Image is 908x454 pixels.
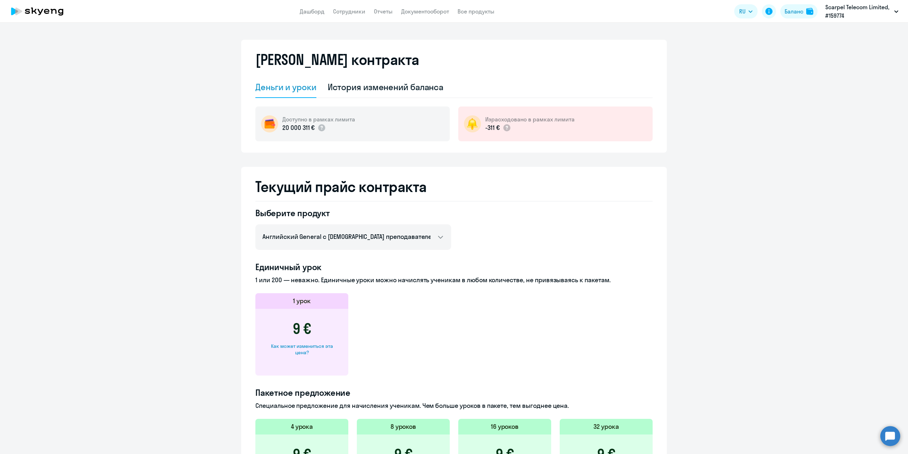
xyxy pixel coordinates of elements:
[485,115,575,123] h5: Израсходовано в рамках лимита
[401,8,449,15] a: Документооборот
[485,123,500,132] p: -311 €
[255,261,653,273] h4: Единичный урок
[464,115,481,132] img: bell-circle.png
[267,343,337,356] div: Как может измениться эта цена?
[282,123,315,132] p: 20 000 311 €
[822,3,902,20] button: Scarpel Telecom Limited, #159774
[255,81,316,93] div: Деньги и уроки
[300,8,325,15] a: Дашборд
[293,320,311,337] h3: 9 €
[374,8,393,15] a: Отчеты
[293,296,311,306] h5: 1 урок
[255,401,653,410] p: Специальное предложение для начисления ученикам. Чем больше уроков в пакете, тем выгоднее цена.
[734,4,758,18] button: RU
[261,115,278,132] img: wallet-circle.png
[739,7,746,16] span: RU
[391,422,416,431] h5: 8 уроков
[593,422,619,431] h5: 32 урока
[825,3,891,20] p: Scarpel Telecom Limited, #159774
[806,8,813,15] img: balance
[282,115,355,123] h5: Доступно в рамках лимита
[491,422,519,431] h5: 16 уроков
[255,275,653,285] p: 1 или 200 — неважно. Единичные уроки можно начислять ученикам в любом количестве, не привязываясь...
[458,8,494,15] a: Все продукты
[780,4,818,18] button: Балансbalance
[333,8,365,15] a: Сотрудники
[255,207,451,219] h4: Выберите продукт
[255,178,653,195] h2: Текущий прайс контракта
[785,7,803,16] div: Баланс
[328,81,444,93] div: История изменений баланса
[291,422,313,431] h5: 4 урока
[255,387,653,398] h4: Пакетное предложение
[255,51,419,68] h2: [PERSON_NAME] контракта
